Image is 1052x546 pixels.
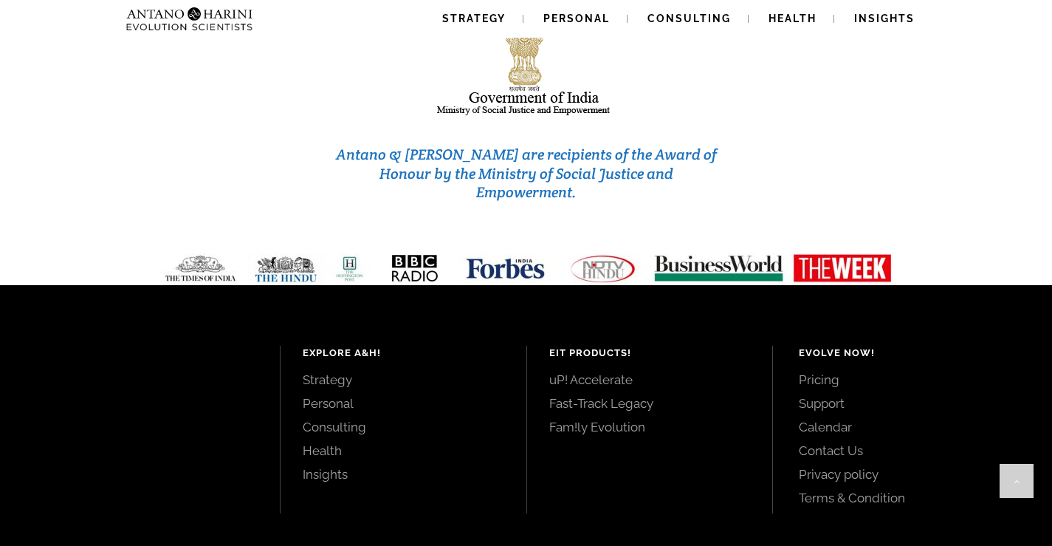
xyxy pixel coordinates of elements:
[549,372,751,388] a: uP! Accelerate
[549,395,751,412] a: Fast-Track Legacy
[543,13,610,24] span: Personal
[303,419,504,435] a: Consulting
[799,346,1019,361] h4: Evolve Now!
[549,346,751,361] h4: EIT Products!
[331,146,721,202] h3: Antano & [PERSON_NAME] are recipients of the Award of Honour by the Ministry of Social Justice an...
[549,419,751,435] a: Fam!ly Evolution
[303,346,504,361] h4: Explore A&H!
[799,419,1019,435] a: Calendar
[854,13,915,24] span: Insights
[303,372,504,388] a: Strategy
[303,466,504,482] a: Insights
[303,395,504,412] a: Personal
[799,443,1019,459] a: Contact Us
[799,490,1019,506] a: Terms & Condition
[799,372,1019,388] a: Pricing
[442,13,506,24] span: Strategy
[436,24,617,119] img: india-logo1
[799,395,1019,412] a: Support
[769,13,816,24] span: Health
[303,443,504,459] a: Health
[647,13,731,24] span: Consulting
[148,253,904,284] img: Media-Strip
[799,466,1019,482] a: Privacy policy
